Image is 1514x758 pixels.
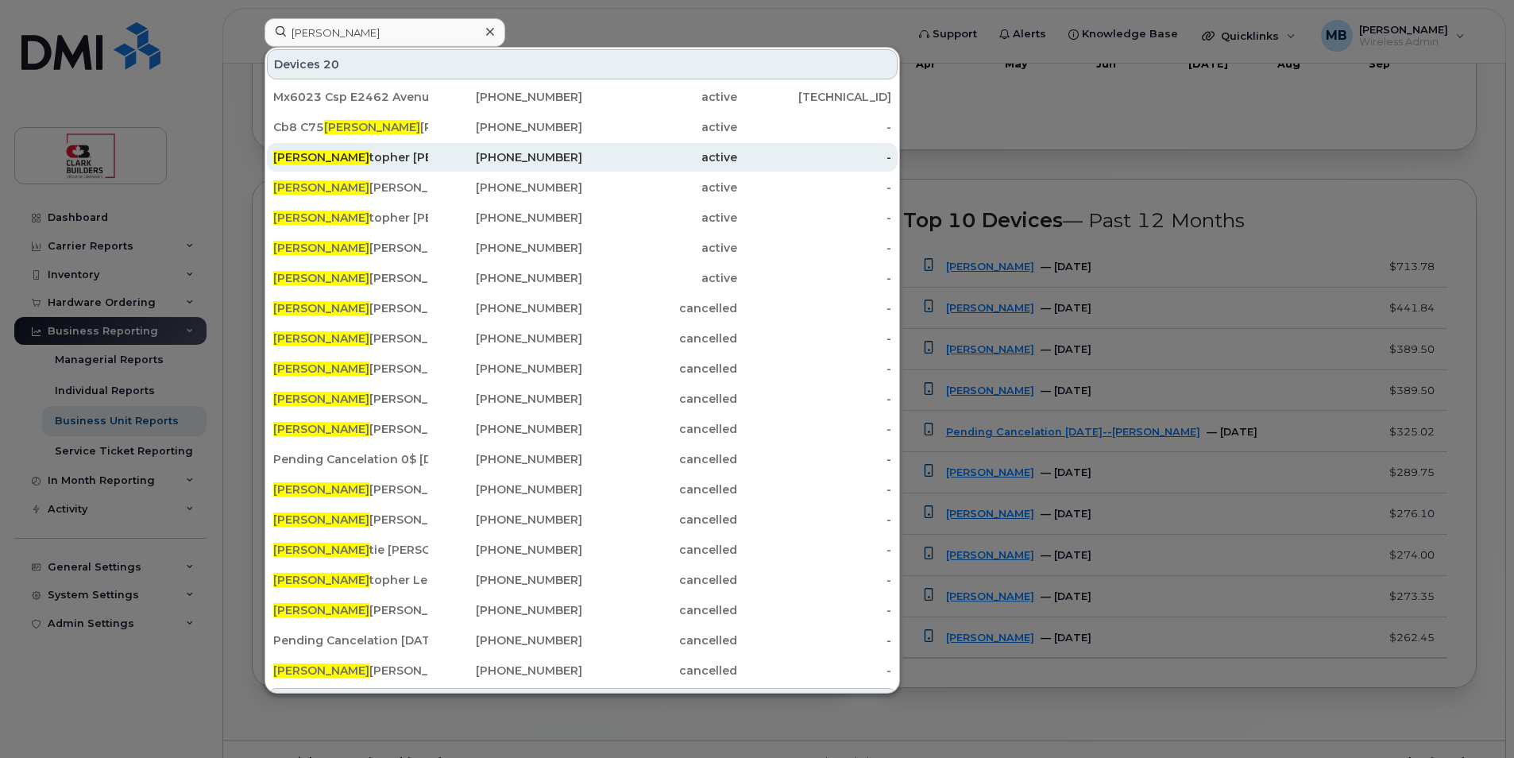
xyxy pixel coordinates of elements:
[267,264,898,292] a: [PERSON_NAME][PERSON_NAME][PHONE_NUMBER]active-
[273,451,428,467] div: Pending Cancelation 0$ [DATE] Was [PERSON_NAME]
[273,89,428,105] div: Mx6023 Csp E2462 Avenue Living topher County (Static Ip Do Not Suspend
[428,210,583,226] div: [PHONE_NUMBER]
[273,392,369,406] span: [PERSON_NAME]
[582,602,737,618] div: cancelled
[267,234,898,262] a: [PERSON_NAME][PERSON_NAME][PHONE_NUMBER]active-
[582,331,737,346] div: cancelled
[737,149,892,165] div: -
[737,89,892,105] div: [TECHNICAL_ID]
[428,512,583,528] div: [PHONE_NUMBER]
[273,271,369,285] span: [PERSON_NAME]
[267,113,898,141] a: Cb8 C75[PERSON_NAME][PERSON_NAME] - Pending Return to CGY Office[PHONE_NUMBER]active-
[267,536,898,564] a: [PERSON_NAME]tie [PERSON_NAME][PHONE_NUMBER]cancelled-
[737,240,892,256] div: -
[737,602,892,618] div: -
[582,361,737,377] div: cancelled
[428,149,583,165] div: [PHONE_NUMBER]
[273,301,369,315] span: [PERSON_NAME]
[737,180,892,195] div: -
[267,324,898,353] a: [PERSON_NAME][PERSON_NAME][PHONE_NUMBER]cancelled-
[737,361,892,377] div: -
[737,542,892,558] div: -
[582,119,737,135] div: active
[267,445,898,474] a: Pending Cancelation 0$ [DATE] Was[PERSON_NAME][PHONE_NUMBER]cancelled-
[737,512,892,528] div: -
[273,542,428,558] div: tie [PERSON_NAME]
[428,240,583,256] div: [PHONE_NUMBER]
[273,180,428,195] div: [PERSON_NAME]
[267,83,898,111] a: Mx6023 Csp E2462 Avenue Livingtopher County (Static Ip Do Not Suspend[PHONE_NUMBER]active[TECHNIC...
[582,89,737,105] div: active
[267,566,898,594] a: [PERSON_NAME]topher Lemmens[PHONE_NUMBER]cancelled-
[273,180,369,195] span: [PERSON_NAME]
[582,512,737,528] div: cancelled
[737,632,892,648] div: -
[582,572,737,588] div: cancelled
[582,451,737,467] div: cancelled
[582,300,737,316] div: cancelled
[582,663,737,679] div: cancelled
[273,481,428,497] div: [PERSON_NAME]
[428,119,583,135] div: [PHONE_NUMBER]
[428,602,583,618] div: [PHONE_NUMBER]
[428,542,583,558] div: [PHONE_NUMBER]
[273,603,369,617] span: [PERSON_NAME]
[267,688,898,718] div: Contacts
[267,626,898,655] a: Pending Cancelation [DATE] 0$ IT Spare CGY was[PERSON_NAME][PHONE_NUMBER]cancelled-
[273,632,428,648] div: Pending Cancelation [DATE] 0$ IT Spare CGY was [PERSON_NAME]
[267,49,898,79] div: Devices
[582,632,737,648] div: cancelled
[323,56,339,72] span: 20
[273,543,369,557] span: [PERSON_NAME]
[737,119,892,135] div: -
[428,572,583,588] div: [PHONE_NUMBER]
[273,422,369,436] span: [PERSON_NAME]
[582,180,737,195] div: active
[267,203,898,232] a: [PERSON_NAME]topher [PERSON_NAME][PHONE_NUMBER]active-
[273,602,428,618] div: [PERSON_NAME]
[273,361,428,377] div: [PERSON_NAME]
[273,119,428,135] div: Cb8 C75 [PERSON_NAME] - Pending Return to CGY Office
[428,632,583,648] div: [PHONE_NUMBER]
[428,391,583,407] div: [PHONE_NUMBER]
[273,149,428,165] div: topher [PERSON_NAME]
[582,391,737,407] div: cancelled
[267,354,898,383] a: [PERSON_NAME][PERSON_NAME][PHONE_NUMBER]cancelled-
[737,663,892,679] div: -
[428,180,583,195] div: [PHONE_NUMBER]
[267,385,898,413] a: [PERSON_NAME][PERSON_NAME][PHONE_NUMBER]cancelled-
[737,451,892,467] div: -
[428,361,583,377] div: [PHONE_NUMBER]
[273,300,428,316] div: [PERSON_NAME]
[582,421,737,437] div: cancelled
[582,240,737,256] div: active
[582,481,737,497] div: cancelled
[273,210,428,226] div: topher [PERSON_NAME]
[273,240,428,256] div: [PERSON_NAME]
[267,294,898,323] a: [PERSON_NAME][PERSON_NAME][PHONE_NUMBER]cancelled-
[273,362,369,376] span: [PERSON_NAME]
[273,241,369,255] span: [PERSON_NAME]
[267,656,898,685] a: [PERSON_NAME][PERSON_NAME][PHONE_NUMBER]cancelled-
[737,391,892,407] div: -
[273,211,369,225] span: [PERSON_NAME]
[428,331,583,346] div: [PHONE_NUMBER]
[1445,689,1502,746] iframe: Messenger Launcher
[737,270,892,286] div: -
[273,331,369,346] span: [PERSON_NAME]
[273,270,428,286] div: [PERSON_NAME]
[428,270,583,286] div: [PHONE_NUMBER]
[737,210,892,226] div: -
[267,143,898,172] a: [PERSON_NAME]topher [PERSON_NAME][PHONE_NUMBER]active-
[273,391,428,407] div: [PERSON_NAME]
[428,663,583,679] div: [PHONE_NUMBER]
[267,475,898,504] a: [PERSON_NAME][PERSON_NAME][PHONE_NUMBER]cancelled-
[267,173,898,202] a: [PERSON_NAME][PERSON_NAME][PHONE_NUMBER]active-
[428,451,583,467] div: [PHONE_NUMBER]
[273,663,369,678] span: [PERSON_NAME]
[273,421,428,437] div: [PERSON_NAME]
[273,663,428,679] div: [PERSON_NAME]
[737,331,892,346] div: -
[737,481,892,497] div: -
[267,505,898,534] a: [PERSON_NAME][PERSON_NAME][PHONE_NUMBER]cancelled-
